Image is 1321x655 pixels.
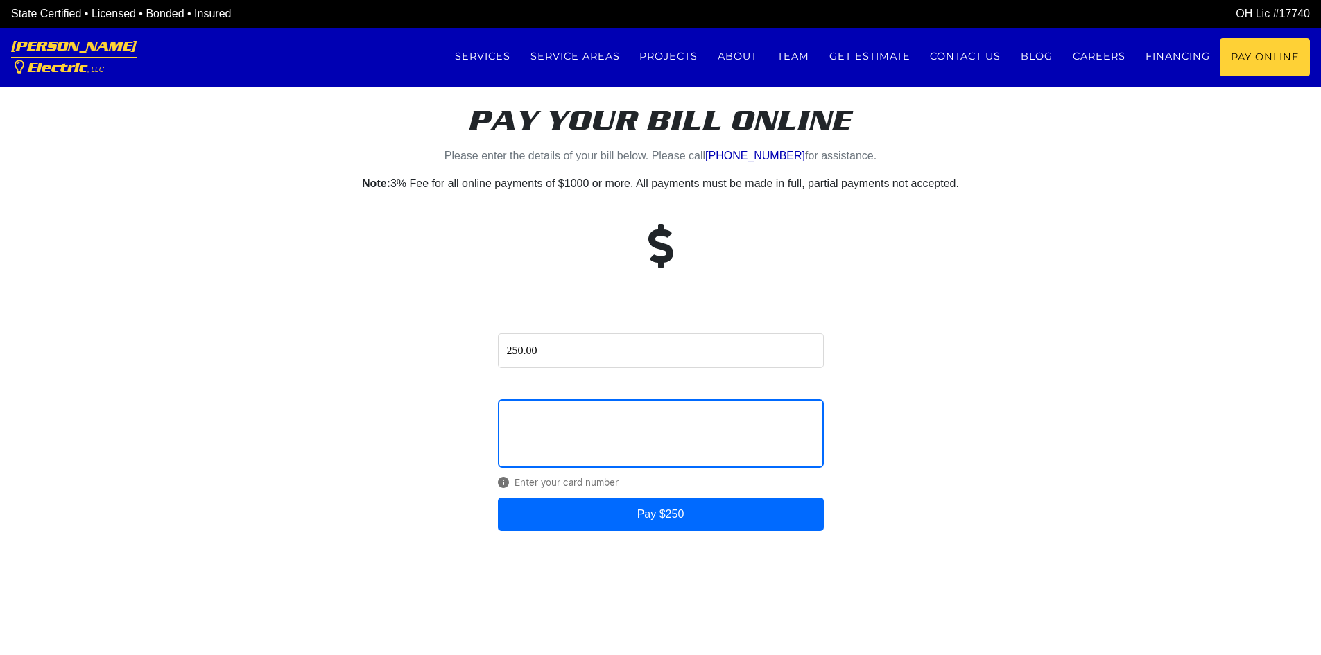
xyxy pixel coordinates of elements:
[498,498,824,531] button: Pay $250
[708,38,768,75] a: About
[87,66,104,73] span: , LLC
[520,38,630,75] a: Service Areas
[444,38,520,75] a: Services
[1135,38,1220,75] a: Financing
[276,148,1046,164] p: Please enter the details of your bill below. Please call for assistance.
[362,177,390,189] strong: Note:
[11,6,661,22] div: State Certified • Licensed • Bonded • Insured
[920,38,1011,75] a: Contact us
[498,475,824,490] span: Enter your card number
[819,38,920,75] a: Get estimate
[498,333,824,368] input: Amount
[276,104,1046,137] h2: Pay your bill online
[768,38,820,75] a: Team
[499,400,823,467] iframe: Secure Credit Card Form
[11,28,137,87] a: [PERSON_NAME] Electric, LLC
[276,175,1046,192] p: 3% Fee for all online payments of $1000 or more. All payments must be made in full, partial payme...
[630,38,708,75] a: Projects
[705,150,805,161] a: [PHONE_NUMBER]
[1011,38,1063,75] a: Blog
[661,6,1311,22] div: OH Lic #17740
[1063,38,1136,75] a: Careers
[1220,38,1310,76] a: Pay Online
